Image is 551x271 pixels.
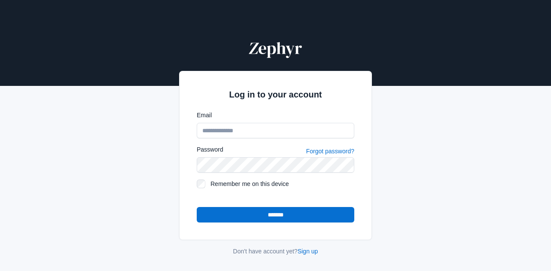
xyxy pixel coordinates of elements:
[197,145,223,154] label: Password
[247,38,304,58] img: Zephyr Logo
[179,247,372,256] div: Don't have account yet?
[197,111,354,119] label: Email
[210,180,354,188] label: Remember me on this device
[306,148,354,155] a: Forgot password?
[197,88,354,100] h2: Log in to your account
[297,248,318,255] a: Sign up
